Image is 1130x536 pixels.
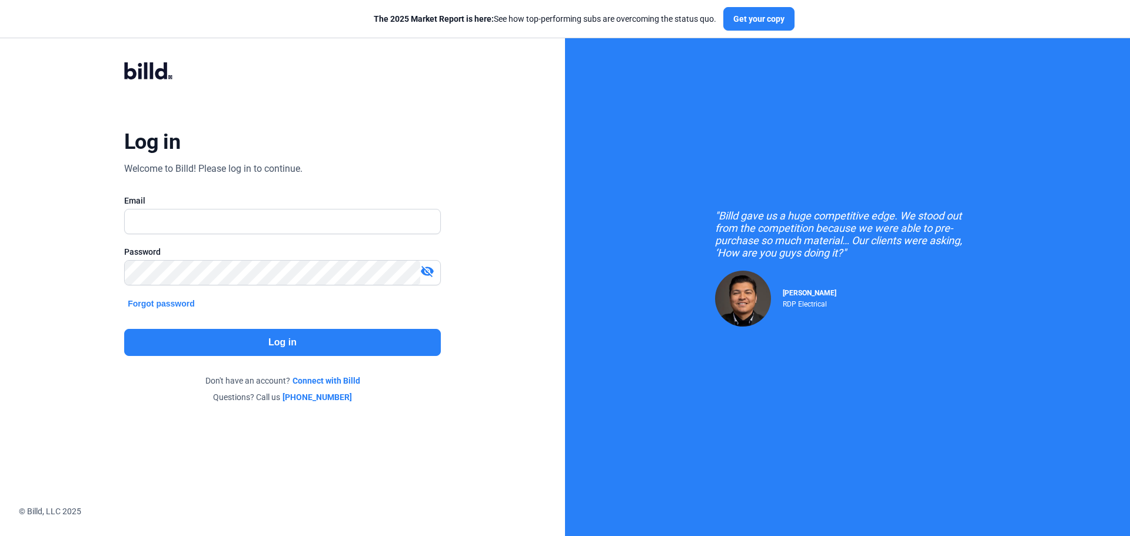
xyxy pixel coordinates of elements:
button: Forgot password [124,297,198,310]
div: Password [124,246,441,258]
button: Get your copy [723,7,795,31]
mat-icon: visibility_off [420,264,434,278]
button: Log in [124,329,441,356]
div: Don't have an account? [124,375,441,387]
img: Raul Pacheco [715,271,771,327]
span: [PERSON_NAME] [783,289,836,297]
div: See how top-performing subs are overcoming the status quo. [374,13,716,25]
div: Log in [124,129,180,155]
div: Questions? Call us [124,391,441,403]
div: Email [124,195,441,207]
span: The 2025 Market Report is here: [374,14,494,24]
a: [PHONE_NUMBER] [282,391,352,403]
div: RDP Electrical [783,297,836,308]
div: "Billd gave us a huge competitive edge. We stood out from the competition because we were able to... [715,209,980,259]
a: Connect with Billd [293,375,360,387]
div: Welcome to Billd! Please log in to continue. [124,162,303,176]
